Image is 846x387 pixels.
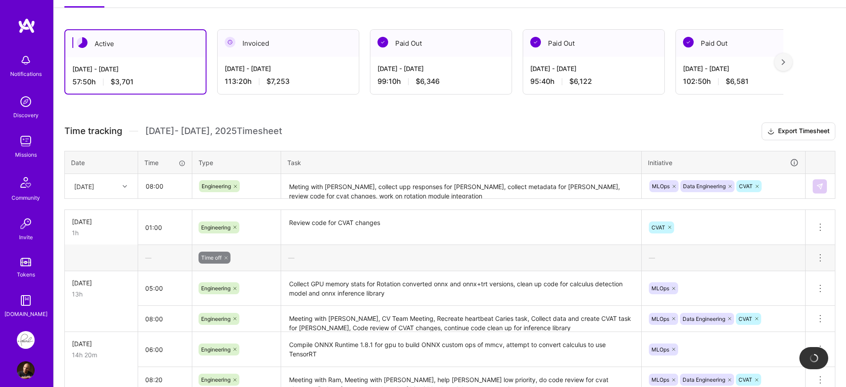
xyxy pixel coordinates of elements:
img: guide book [17,292,35,309]
img: right [782,59,785,65]
div: 1h [72,228,131,237]
span: Engineering [202,183,231,190]
div: Community [12,193,40,202]
div: [DATE] - [DATE] [530,64,657,73]
div: 13h [72,289,131,299]
span: Data Engineering [683,316,725,322]
a: User Avatar [15,361,37,379]
span: Engineering [201,346,230,353]
span: Time tracking [64,126,122,137]
input: HH:MM [138,338,192,361]
span: MLOps [652,183,670,190]
span: CVAT [651,224,665,231]
img: Submit [816,183,823,190]
div: Time [144,158,186,167]
div: [DATE] [74,182,94,191]
span: $7,253 [266,77,290,86]
img: teamwork [17,132,35,150]
img: Paid Out [377,37,388,47]
div: 102:50 h [683,77,810,86]
div: null [813,179,828,193]
img: logo [18,18,36,34]
span: Time off [201,254,222,261]
div: [DATE] [72,278,131,288]
img: Paid Out [683,37,694,47]
th: Task [281,151,642,174]
span: $3,701 [111,77,134,87]
div: — [138,246,192,269]
th: Date [65,151,138,174]
div: — [281,246,641,269]
span: $6,122 [569,77,592,86]
span: Data Engineering [683,183,726,190]
div: Initiative [648,158,799,168]
img: Community [15,172,36,193]
span: Engineering [201,316,230,322]
span: MLOps [651,316,669,322]
span: CVAT [739,376,752,383]
span: $6,346 [416,77,440,86]
input: HH:MM [139,174,191,198]
div: 95:40 h [530,77,657,86]
span: Data Engineering [683,376,725,383]
div: [DOMAIN_NAME] [4,309,48,319]
a: Pearl: ML Engineering Team [15,331,37,349]
span: MLOps [651,376,669,383]
div: 14h 20m [72,350,131,359]
span: Engineering [201,285,230,292]
img: discovery [17,93,35,111]
div: Notifications [10,69,42,79]
input: HH:MM [138,307,192,331]
div: — [642,246,805,269]
img: Paid Out [530,37,541,47]
div: 99:10 h [377,77,504,86]
textarea: Meeting with [PERSON_NAME], CV Team Meeting, Recreate heartbeat Caries task, Collect data and cre... [282,307,640,331]
textarea: Compile ONNX Runtime 1.8.1 for gpu to build ONNX custom ops of mmcv, attempt to convert calculus ... [282,333,640,366]
div: Missions [15,150,37,159]
div: [DATE] - [DATE] [683,64,810,73]
img: User Avatar [17,361,35,379]
span: CVAT [739,183,753,190]
span: $6,581 [726,77,749,86]
div: Discovery [13,111,39,120]
img: Invoiced [225,37,235,47]
textarea: Review code for CVAT changes [282,211,640,244]
img: Active [77,37,87,48]
i: icon Download [767,127,775,136]
img: tokens [20,258,31,266]
th: Type [192,151,281,174]
textarea: Collect GPU memory stats for Rotation converted onnx and onnx+trt versions, clean up code for cal... [282,272,640,305]
div: [DATE] - [DATE] [72,64,199,74]
i: icon Chevron [123,184,127,189]
div: 113:20 h [225,77,352,86]
div: [DATE] - [DATE] [377,64,504,73]
div: [DATE] - [DATE] [225,64,352,73]
img: Invite [17,215,35,233]
div: Tokens [17,270,35,279]
div: Invoiced [218,30,359,57]
span: Engineering [201,376,230,383]
div: Active [65,30,206,57]
span: MLOps [651,285,669,292]
textarea: Meting with [PERSON_NAME], collect upp responses for [PERSON_NAME], collect metadata for [PERSON_... [282,175,640,198]
div: Paid Out [676,30,817,57]
div: [DATE] [72,339,131,348]
span: [DATE] - [DATE] , 2025 Timesheet [145,126,282,137]
img: Pearl: ML Engineering Team [17,331,35,349]
input: HH:MM [138,216,192,239]
span: CVAT [739,316,752,322]
div: Invite [19,233,33,242]
div: Paid Out [523,30,664,57]
button: Export Timesheet [762,122,835,140]
input: HH:MM [138,276,192,300]
div: Paid Out [370,30,512,57]
div: 57:50 h [72,77,199,87]
div: [DATE] [72,217,131,226]
span: Engineering [201,224,230,231]
span: MLOps [651,346,669,353]
img: loading [810,354,818,363]
img: bell [17,51,35,69]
